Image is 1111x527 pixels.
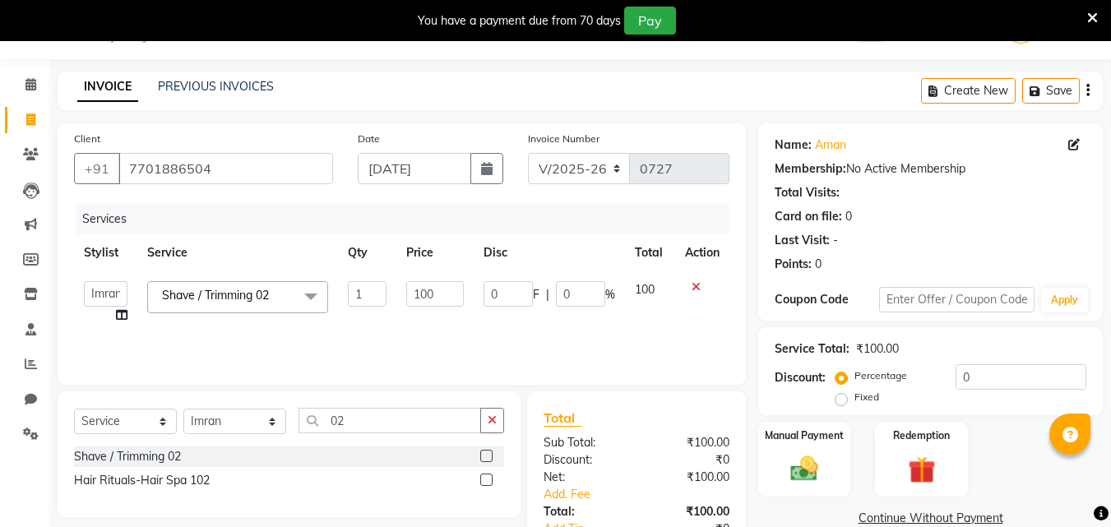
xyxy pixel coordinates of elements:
[396,234,473,271] th: Price
[531,469,637,486] div: Net:
[528,132,599,146] label: Invoice Number
[854,390,879,404] label: Fixed
[625,234,675,271] th: Total
[358,132,380,146] label: Date
[544,409,581,427] span: Total
[775,160,846,178] div: Membership:
[761,510,1099,527] a: Continue Without Payment
[775,369,826,386] div: Discount:
[775,291,878,308] div: Coupon Code
[299,408,481,433] input: Search or Scan
[637,434,742,451] div: ₹100.00
[775,160,1086,178] div: No Active Membership
[77,72,138,102] a: INVOICE
[418,12,621,30] div: You have a payment due from 70 days
[893,428,950,443] label: Redemption
[74,234,137,271] th: Stylist
[854,368,907,383] label: Percentage
[775,136,812,154] div: Name:
[845,208,852,225] div: 0
[624,7,676,35] button: Pay
[775,232,830,249] div: Last Visit:
[474,234,625,271] th: Disc
[775,208,842,225] div: Card on file:
[775,184,840,201] div: Total Visits:
[637,503,742,520] div: ₹100.00
[531,503,637,520] div: Total:
[879,287,1035,312] input: Enter Offer / Coupon Code
[775,256,812,273] div: Points:
[118,153,333,184] input: Search by Name/Mobile/Email/Code
[775,340,849,358] div: Service Total:
[269,288,276,303] a: x
[162,288,269,303] span: Shave / Trimming 02
[675,234,729,271] th: Action
[815,256,822,273] div: 0
[635,282,655,297] span: 100
[76,204,742,234] div: Services
[531,434,637,451] div: Sub Total:
[815,136,846,154] a: Aman
[74,132,100,146] label: Client
[900,453,944,487] img: _gift.svg
[158,79,274,94] a: PREVIOUS INVOICES
[137,234,338,271] th: Service
[765,428,844,443] label: Manual Payment
[74,472,210,489] div: Hair Rituals-Hair Spa 102
[546,286,549,303] span: |
[74,153,120,184] button: +91
[782,453,826,484] img: _cash.svg
[1022,78,1080,104] button: Save
[533,286,539,303] span: F
[338,234,397,271] th: Qty
[833,232,838,249] div: -
[1041,288,1088,312] button: Apply
[74,448,181,465] div: Shave / Trimming 02
[531,451,637,469] div: Discount:
[856,340,899,358] div: ₹100.00
[605,286,615,303] span: %
[637,451,742,469] div: ₹0
[531,486,742,503] a: Add. Fee
[921,78,1016,104] button: Create New
[637,469,742,486] div: ₹100.00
